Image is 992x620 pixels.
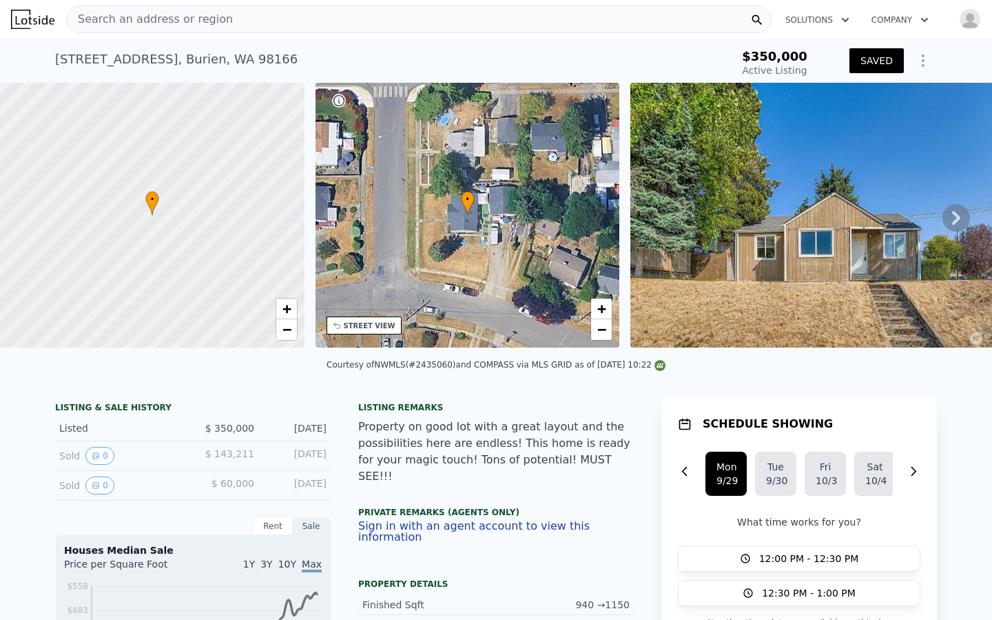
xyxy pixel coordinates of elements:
[865,474,885,488] div: 10/4
[755,452,796,496] button: Tue9/30
[358,521,634,543] button: Sign in with an agent account to view this information
[64,543,322,557] div: Houses Median Sale
[591,299,612,319] a: Zoom in
[362,598,496,612] div: Finished Sqft
[496,598,630,612] div: 940 → 1150
[265,477,327,494] div: [DATE]
[358,402,634,413] div: Listing remarks
[762,586,856,600] span: 12:30 PM - 1:00 PM
[678,580,920,606] button: 12:30 PM - 1:00 PM
[909,47,937,74] button: Show Options
[59,421,182,435] div: Listed
[276,319,297,340] a: Zoom out
[358,507,634,521] div: Private Remarks (Agents Only)
[678,546,920,572] button: 12:00 PM - 12:30 PM
[705,452,747,496] button: Mon9/29
[64,557,193,579] div: Price per Square Foot
[265,447,327,465] div: [DATE]
[59,477,182,494] div: Sold
[716,474,736,488] div: 9/29
[55,50,298,69] div: [STREET_ADDRESS] , Burien , WA 98166
[145,191,159,215] div: •
[854,452,896,496] button: Sat10/4
[678,515,920,529] p: What time works for you?
[278,559,296,570] span: 10Y
[276,299,297,319] a: Zoom in
[145,193,159,206] span: •
[67,11,233,28] span: Search an address or region
[265,421,327,435] div: [DATE]
[759,552,859,566] span: 12:00 PM - 12:30 PM
[243,559,255,570] span: 1Y
[59,447,182,465] div: Sold
[85,447,114,465] button: View historical data
[358,579,634,590] div: Property details
[55,402,331,416] div: LISTING & SALE HISTORY
[849,48,904,73] button: SAVED
[67,606,88,615] tspan: $483
[205,448,254,459] span: $ 143,211
[461,191,475,215] div: •
[85,477,114,494] button: View historical data
[282,321,291,338] span: −
[774,8,860,32] button: Solutions
[716,460,736,474] div: Mon
[358,419,634,485] div: Property on good lot with a great layout and the possibilities here are endless! This home is rea...
[597,321,606,338] span: −
[302,559,322,572] span: Max
[205,423,254,434] span: $ 350,000
[742,49,807,63] span: $350,000
[327,360,665,370] div: Courtesy of NWMLS (#2435060) and COMPASS via MLS GRID as of [DATE] 10:22
[860,8,940,32] button: Company
[254,517,292,535] div: Rent
[654,360,665,371] img: NWMLS Logo
[816,474,835,488] div: 10/3
[344,321,395,331] div: STREET VIEW
[703,416,833,432] h1: SCHEDULE SHOWING
[461,193,475,206] span: •
[597,300,606,317] span: +
[865,460,885,474] div: Sat
[211,478,254,489] span: $ 60,000
[743,65,807,76] span: Active Listing
[766,474,785,488] div: 9/30
[282,300,291,317] span: +
[959,8,981,30] img: avatar
[260,559,272,570] span: 3Y
[11,10,54,29] img: Lotside
[67,581,88,591] tspan: $558
[816,460,835,474] div: Fri
[805,452,846,496] button: Fri10/3
[292,517,331,535] div: Sale
[591,319,612,340] a: Zoom out
[766,460,785,474] div: Tue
